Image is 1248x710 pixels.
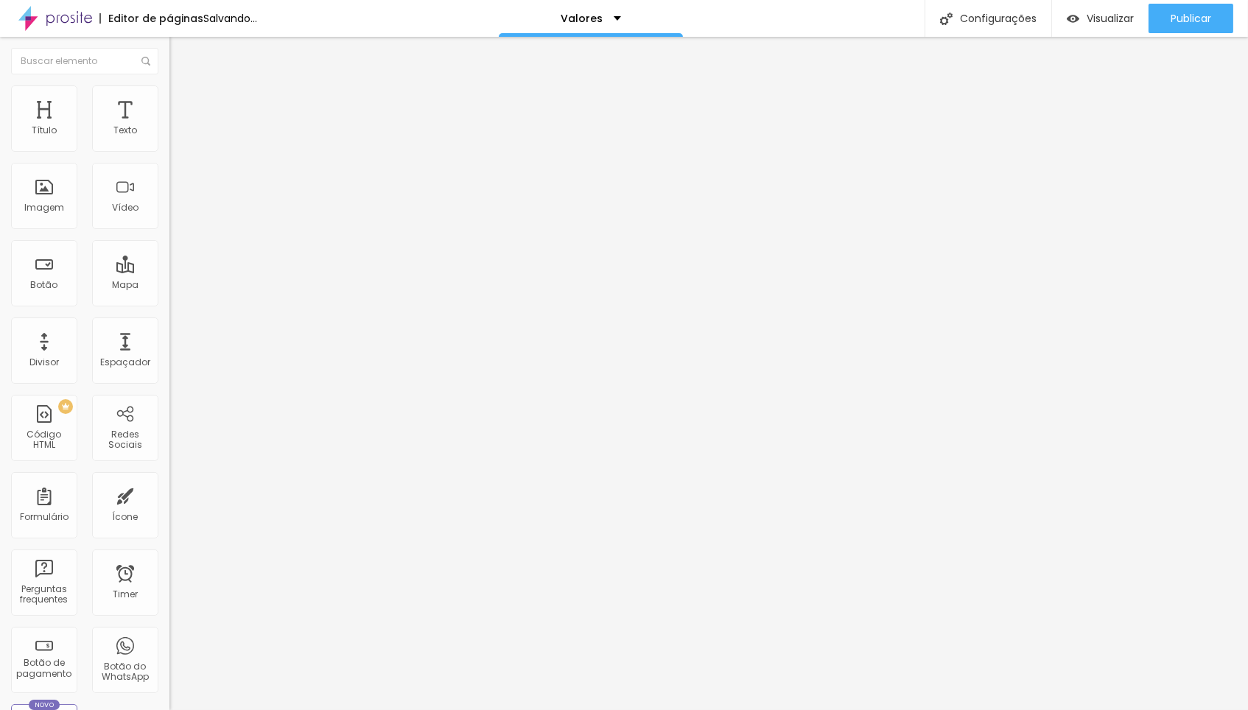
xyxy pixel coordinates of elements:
[11,48,158,74] input: Buscar elemento
[15,584,73,605] div: Perguntas frequentes
[99,13,203,24] div: Editor de páginas
[169,37,1248,710] iframe: Editor
[96,661,154,683] div: Botão do WhatsApp
[113,512,139,522] div: Ícone
[1149,4,1233,33] button: Publicar
[20,512,69,522] div: Formulário
[24,203,64,213] div: Imagem
[32,125,57,136] div: Título
[112,203,139,213] div: Vídeo
[1052,4,1149,33] button: Visualizar
[940,13,953,25] img: Icone
[1171,13,1211,24] span: Publicar
[15,658,73,679] div: Botão de pagamento
[561,13,603,24] p: Valores
[113,125,137,136] div: Texto
[113,589,138,600] div: Timer
[31,280,58,290] div: Botão
[141,57,150,66] img: Icone
[112,280,139,290] div: Mapa
[100,357,150,368] div: Espaçador
[1067,13,1079,25] img: view-1.svg
[1087,13,1134,24] span: Visualizar
[96,429,154,451] div: Redes Sociais
[15,429,73,451] div: Código HTML
[203,13,257,24] div: Salvando...
[29,700,60,710] div: Novo
[29,357,59,368] div: Divisor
